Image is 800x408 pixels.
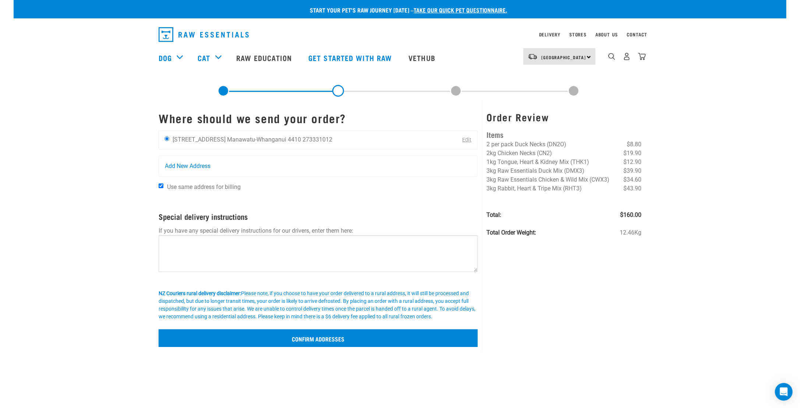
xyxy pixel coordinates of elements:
[159,52,172,63] a: Dog
[167,183,241,190] span: Use same address for billing
[159,290,478,321] div: Please note, if you choose to have your order delivered to a rural address, it will still be proc...
[623,184,641,193] span: $43.90
[487,167,585,174] span: 3kg Raw Essentials Duck Mix (DMX3)
[159,111,478,125] h1: Where should we send your order?
[19,6,792,14] p: Start your pet’s raw journey [DATE] –
[229,43,301,72] a: Raw Education
[153,24,647,45] nav: dropdown navigation
[623,53,631,60] img: user.png
[623,175,641,184] span: $34.60
[620,228,641,237] span: 12.46Kg
[227,136,301,143] li: Manawatu-Whanganui 4410
[541,56,586,58] span: [GEOGRAPHIC_DATA]
[159,290,241,296] b: NZ Couriers rural delivery disclaimer:
[627,140,641,149] span: $8.80
[620,211,641,219] span: $160.00
[487,185,582,192] span: 3kg Rabbit, Heart & Tripe Mix (RHT3)
[198,52,210,63] a: Cat
[595,33,618,36] a: About Us
[487,150,552,157] span: 2kg Chicken Necks (CN2)
[638,53,646,60] img: home-icon@2x.png
[487,111,641,123] h3: Order Review
[487,141,567,148] span: 2 per pack Duck Necks (DN2O)
[302,136,332,143] li: 273331012
[539,33,560,36] a: Delivery
[159,183,163,188] input: Use same address for billing
[159,212,478,221] h4: Special delivery instructions
[401,43,445,72] a: Vethub
[159,156,477,176] a: Add New Address
[173,136,226,143] li: [STREET_ADDRESS]
[414,8,507,11] a: take our quick pet questionnaire.
[487,211,502,218] strong: Total:
[159,329,478,347] input: Confirm addresses
[487,158,590,165] span: 1kg Tongue, Heart & Kidney Mix (THK1)
[159,27,249,42] img: Raw Essentials Logo
[487,176,610,183] span: 3kg Raw Essentials Chicken & Wild Mix (CWX3)
[14,43,786,72] nav: dropdown navigation
[569,33,587,36] a: Stores
[487,229,537,236] strong: Total Order Weight:
[463,137,472,143] a: Edit
[623,158,641,167] span: $12.90
[627,33,647,36] a: Contact
[487,129,641,140] h4: Items
[608,53,615,60] img: home-icon-1@2x.png
[159,226,478,235] p: If you have any special delivery instructions for our drivers, enter them here:
[165,162,210,171] span: Add New Address
[528,53,538,60] img: van-moving.png
[775,383,793,401] div: Open Intercom Messenger
[623,149,641,158] span: $19.90
[301,43,401,72] a: Get started with Raw
[623,167,641,175] span: $39.90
